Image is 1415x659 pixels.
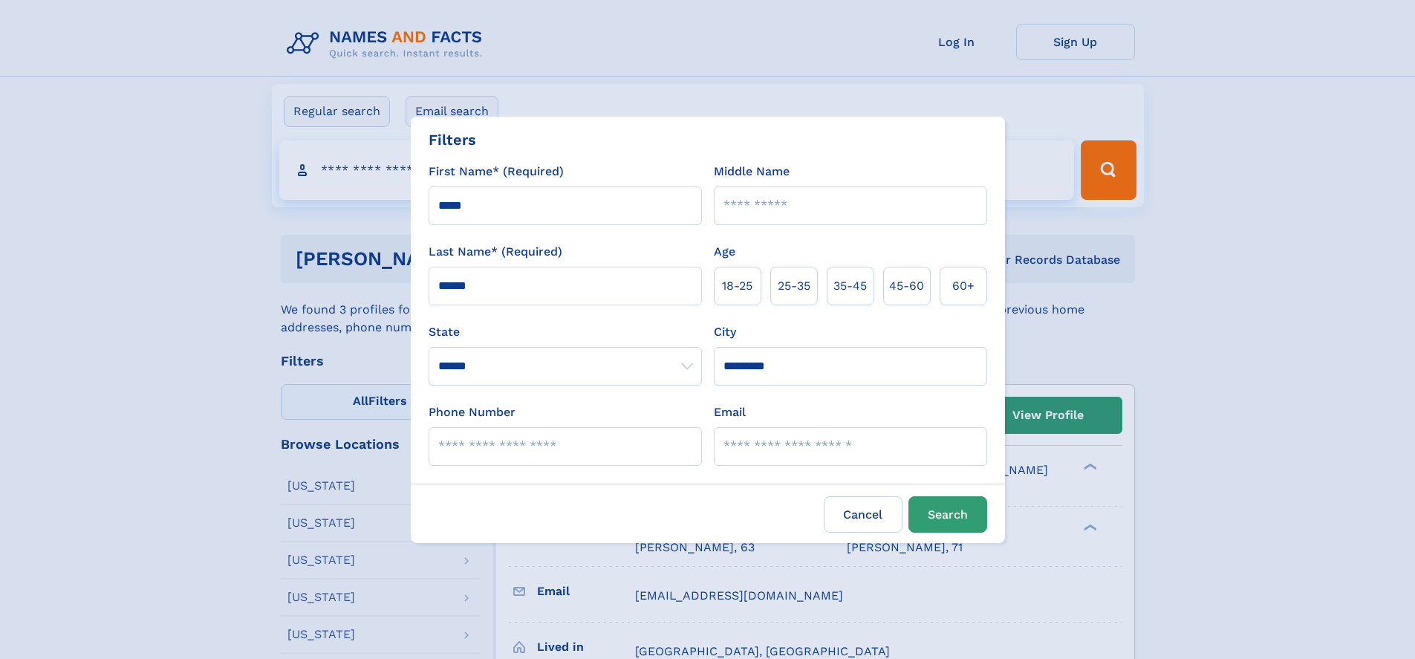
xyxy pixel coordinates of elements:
span: 25‑35 [778,277,810,295]
label: Age [714,243,735,261]
span: 18‑25 [722,277,752,295]
span: 60+ [952,277,975,295]
label: Middle Name [714,163,790,181]
label: Cancel [824,496,902,533]
div: Filters [429,129,476,151]
label: First Name* (Required) [429,163,564,181]
span: 35‑45 [833,277,867,295]
span: 45‑60 [889,277,924,295]
button: Search [908,496,987,533]
label: Last Name* (Required) [429,243,562,261]
label: Email [714,403,746,421]
label: City [714,323,736,341]
label: State [429,323,702,341]
label: Phone Number [429,403,515,421]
